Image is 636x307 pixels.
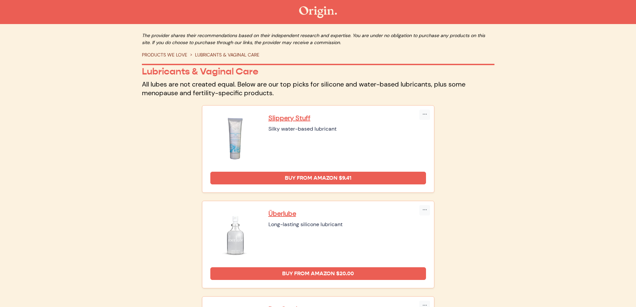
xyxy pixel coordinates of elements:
a: Überlube [268,209,426,218]
div: Silky water-based lubricant [268,125,426,133]
p: Lubricants & Vaginal Care [142,66,494,77]
p: The provider shares their recommendations based on their independent research and expertise. You ... [142,32,494,46]
div: Long-lasting silicone lubricant [268,220,426,228]
a: Slippery Stuff [268,114,426,122]
a: Buy from Amazon $20.00 [210,267,426,280]
li: LUBRICANTS & VAGINAL CARE [187,51,259,58]
a: PRODUCTS WE LOVE [142,52,187,58]
img: Slippery Stuff [210,114,260,164]
img: Überlube [210,209,260,259]
p: All lubes are not created equal. Below are our top picks for silicone and water-based lubricants,... [142,80,494,97]
a: Buy from Amazon $9.41 [210,172,426,184]
img: The Origin Shop [299,6,337,18]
